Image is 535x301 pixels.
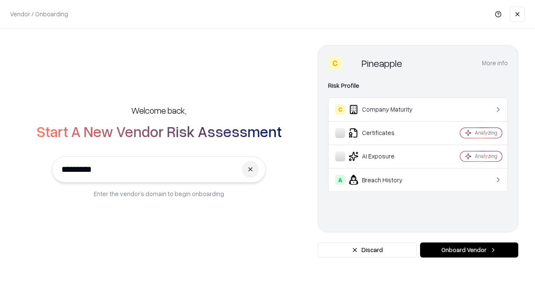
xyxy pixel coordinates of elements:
div: A [335,175,345,185]
p: Enter the vendor’s domain to begin onboarding [94,189,224,198]
p: Vendor / Onboarding [10,10,68,18]
button: Onboard Vendor [420,242,518,258]
div: AI Exposure [335,151,435,161]
div: Analyzing [475,153,497,160]
img: Pineapple [345,56,358,70]
h2: Start A New Vendor Risk Assessment [36,123,282,140]
div: Certificates [335,128,435,138]
div: Analyzing [475,129,497,136]
div: C [328,56,341,70]
div: C [335,105,345,115]
div: Pineapple [362,56,402,70]
div: Risk Profile [328,81,508,91]
div: Breach History [335,175,435,185]
button: Discard [318,242,417,258]
h5: Welcome back, [131,105,186,116]
button: More info [482,56,508,71]
div: Company Maturity [335,105,435,115]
